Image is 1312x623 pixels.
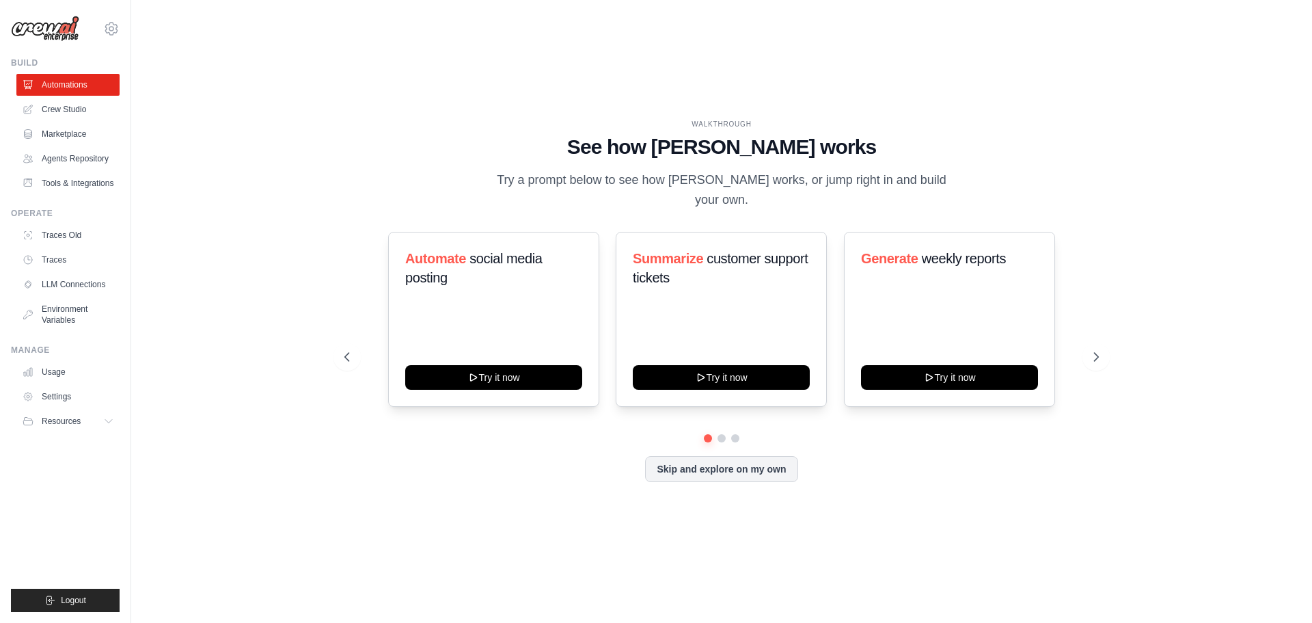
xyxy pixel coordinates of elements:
iframe: Chat Widget [1244,557,1312,623]
div: Operate [11,208,120,219]
span: Generate [861,251,918,266]
a: Tools & Integrations [16,172,120,194]
button: Try it now [405,365,582,390]
button: Try it now [861,365,1038,390]
span: Resources [42,416,81,427]
span: Logout [61,595,86,606]
a: Traces [16,249,120,271]
button: Resources [16,410,120,432]
div: Build [11,57,120,68]
img: Logo [11,16,79,42]
span: social media posting [405,251,543,285]
a: Usage [16,361,120,383]
a: Agents Repository [16,148,120,170]
a: Traces Old [16,224,120,246]
button: Skip and explore on my own [645,456,797,482]
div: WALKTHROUGH [344,119,1099,129]
span: weekly reports [921,251,1005,266]
button: Try it now [633,365,810,390]
a: Environment Variables [16,298,120,331]
h1: See how [PERSON_NAME] works [344,135,1099,159]
button: Logout [11,589,120,612]
a: Automations [16,74,120,96]
p: Try a prompt below to see how [PERSON_NAME] works, or jump right in and build your own. [492,170,951,211]
a: Marketplace [16,123,120,145]
a: Settings [16,386,120,408]
a: Crew Studio [16,98,120,120]
span: Automate [405,251,466,266]
span: Summarize [633,251,703,266]
a: LLM Connections [16,274,120,295]
div: Manage [11,345,120,356]
span: customer support tickets [633,251,808,285]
